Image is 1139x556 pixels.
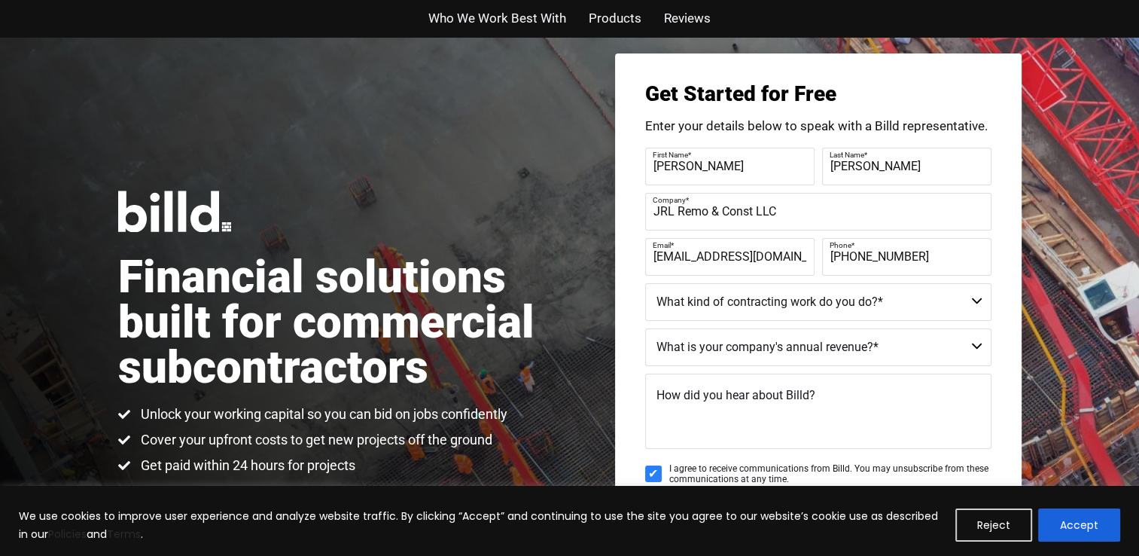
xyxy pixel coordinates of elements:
[653,240,671,249] span: Email
[664,8,711,29] a: Reviews
[830,240,851,249] span: Phone
[589,8,641,29] a: Products
[830,150,864,158] span: Last Name
[137,405,507,423] span: Unlock your working capital so you can bid on jobs confidently
[118,255,570,390] h1: Financial solutions built for commercial subcontractors
[653,195,686,203] span: Company
[107,527,141,542] a: Terms
[137,457,355,475] span: Get paid within 24 hours for projects
[656,388,815,402] span: How did you hear about Billd?
[1038,509,1120,542] button: Accept
[137,431,492,449] span: Cover your upfront costs to get new projects off the ground
[653,150,688,158] span: First Name
[48,527,87,542] a: Policies
[428,8,566,29] a: Who We Work Best With
[645,466,662,482] input: I agree to receive communications from Billd. You may unsubscribe from these communications at an...
[645,120,991,133] p: Enter your details below to speak with a Billd representative.
[669,463,991,485] span: I agree to receive communications from Billd. You may unsubscribe from these communications at an...
[645,84,991,105] h3: Get Started for Free
[19,507,944,543] p: We use cookies to improve user experience and analyze website traffic. By clicking “Accept” and c...
[955,509,1032,542] button: Reject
